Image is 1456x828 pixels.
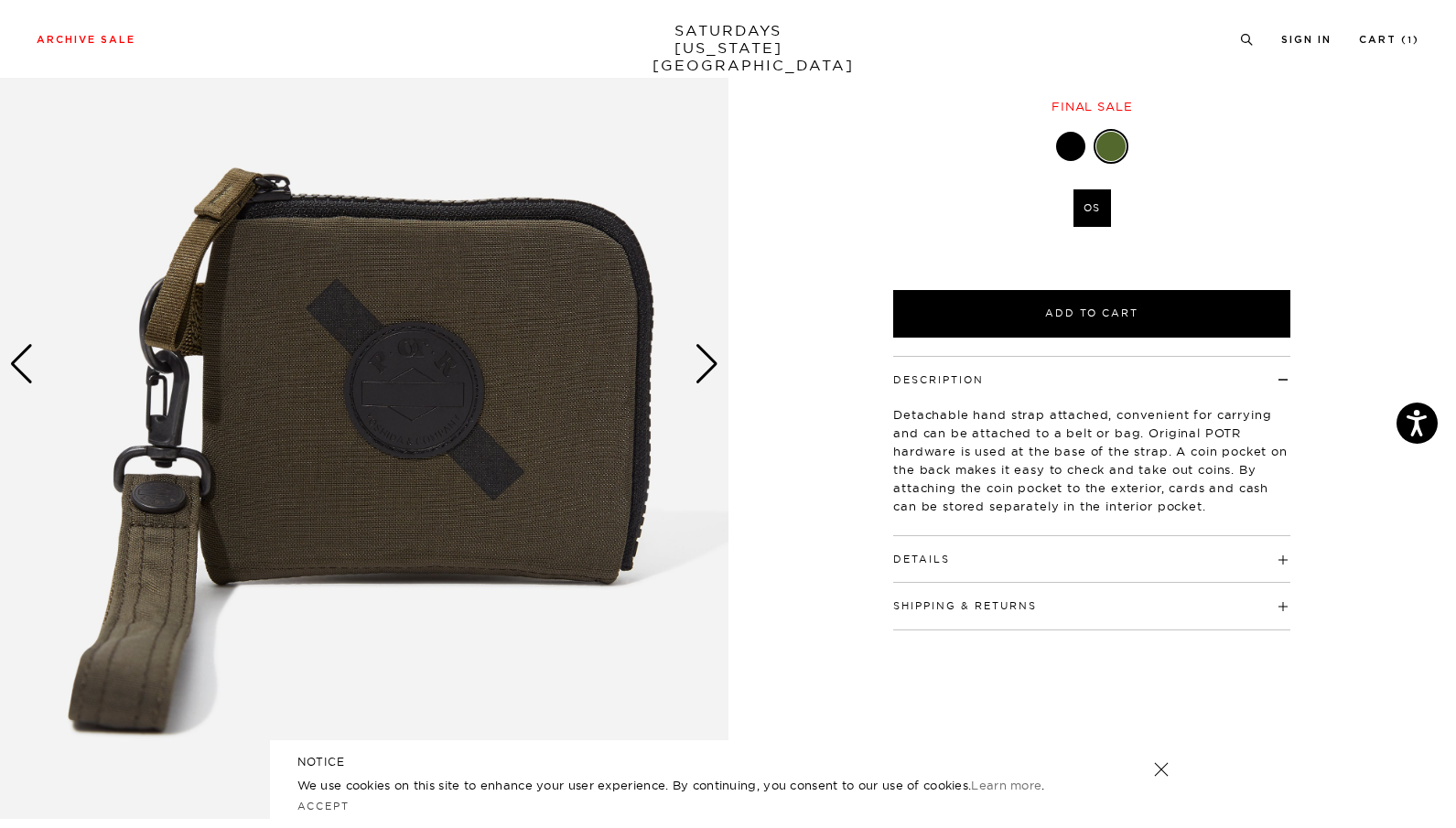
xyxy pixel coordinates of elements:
[1359,35,1419,45] a: Cart (1)
[297,800,351,812] a: Accept
[297,754,1159,770] h5: NOTICE
[890,99,1293,114] div: Final sale
[893,375,984,385] button: Description
[1407,37,1413,45] small: 1
[1281,35,1332,45] a: Sign In
[653,22,803,74] a: SATURDAYS[US_STATE][GEOGRAPHIC_DATA]
[971,778,1041,792] a: Learn more
[893,601,1037,611] button: Shipping & Returns
[1073,189,1111,227] label: OS
[893,554,950,565] button: Details
[695,344,719,384] div: Next slide
[297,776,1095,794] p: We use cookies on this site to enhance your user experience. By continuing, you consent to our us...
[37,35,135,45] a: Archive Sale
[9,344,34,384] div: Previous slide
[893,290,1290,338] button: Add to Cart
[893,405,1290,515] p: Detachable hand strap attached, convenient for carrying and can be attached to a belt or bag. Ori...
